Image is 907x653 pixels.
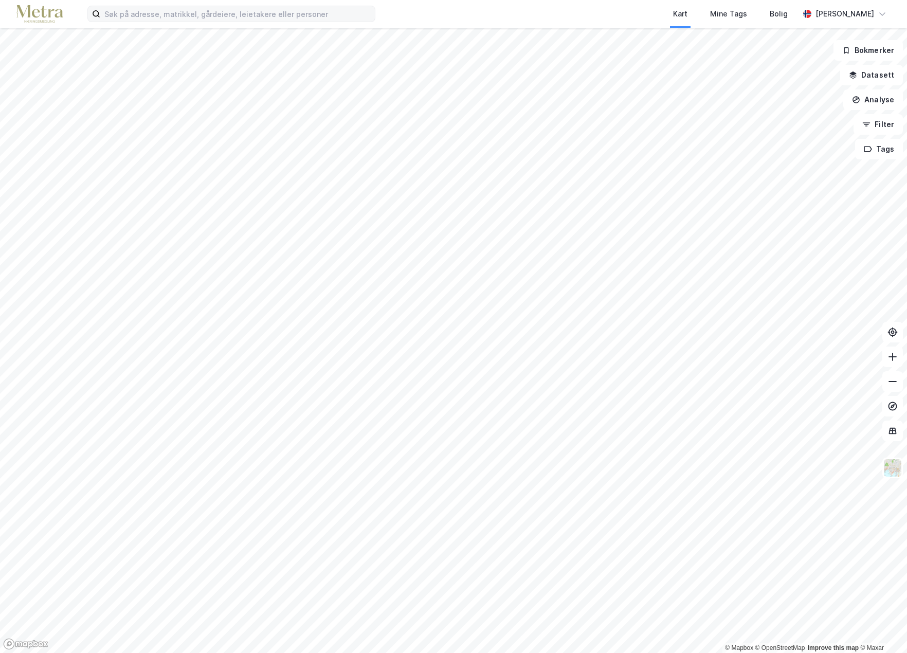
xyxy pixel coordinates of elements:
[673,8,687,20] div: Kart
[16,5,63,23] img: metra-logo.256734c3b2bbffee19d4.png
[856,604,907,653] div: Kontrollprogram for chat
[100,6,375,22] input: Søk på adresse, matrikkel, gårdeiere, leietakere eller personer
[770,8,788,20] div: Bolig
[710,8,747,20] div: Mine Tags
[856,604,907,653] iframe: Chat Widget
[815,8,874,20] div: [PERSON_NAME]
